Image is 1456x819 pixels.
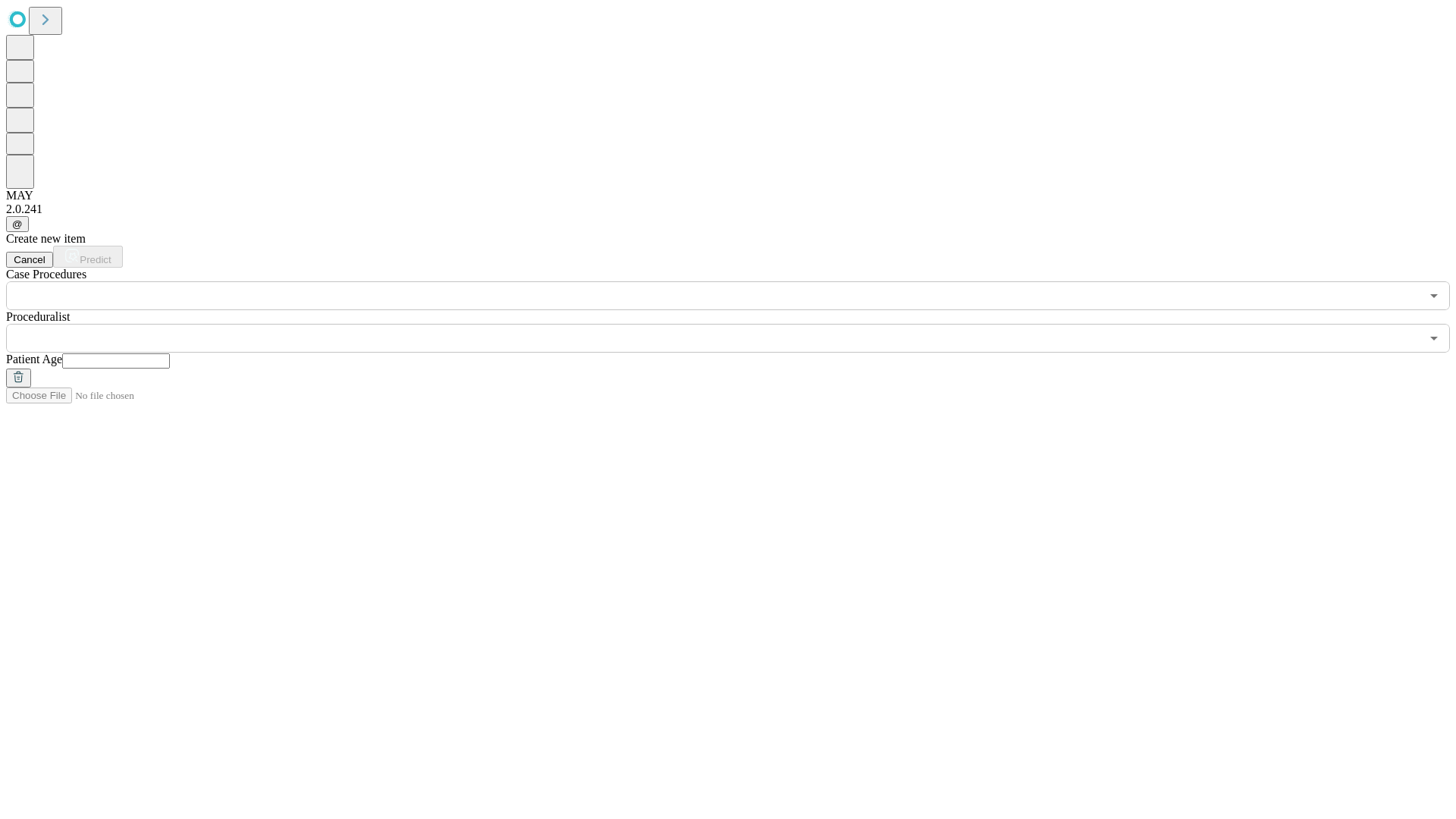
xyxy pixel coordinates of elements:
[6,353,62,366] span: Patient Age
[6,232,86,245] span: Create new item
[6,189,1450,202] div: MAY
[53,246,123,268] button: Predict
[12,218,23,230] span: @
[1423,328,1445,349] button: Open
[6,202,1450,216] div: 2.0.241
[6,216,29,232] button: @
[6,310,70,323] span: Proceduralist
[80,254,111,265] span: Predict
[14,254,45,265] span: Cancel
[6,268,86,281] span: Scheduled Procedure
[1423,285,1445,306] button: Open
[6,252,53,268] button: Cancel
